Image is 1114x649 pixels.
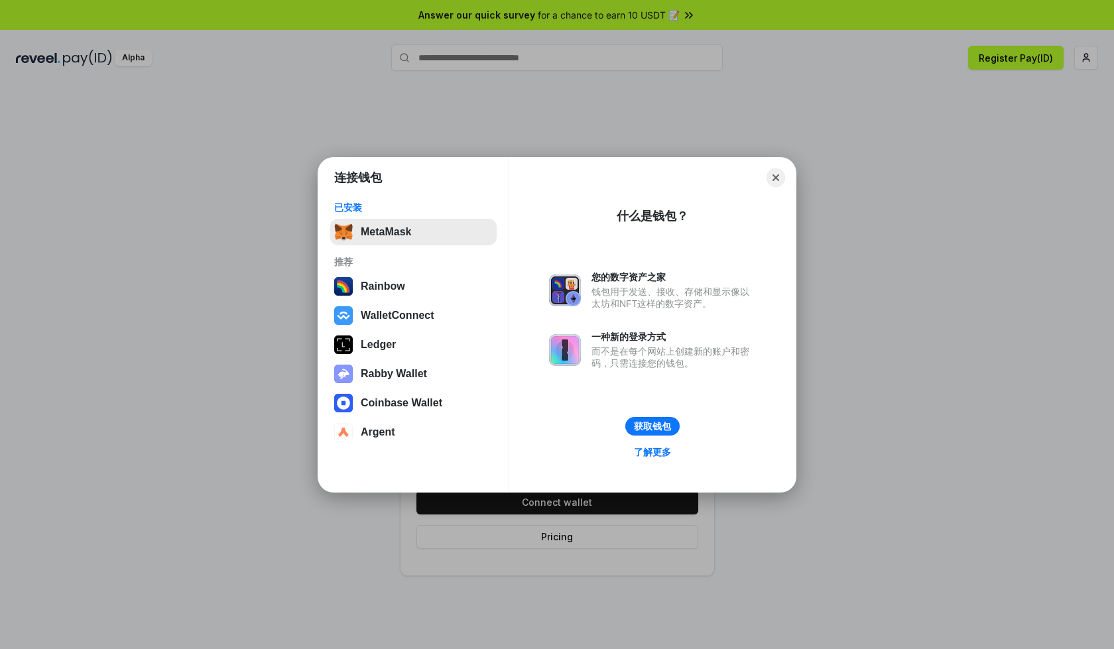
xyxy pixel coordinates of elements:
[334,170,382,186] h1: 连接钱包
[334,277,353,296] img: svg+xml,%3Csvg%20width%3D%22120%22%20height%3D%22120%22%20viewBox%3D%220%200%20120%20120%22%20fil...
[626,443,679,461] a: 了解更多
[330,390,497,416] button: Coinbase Wallet
[591,286,756,310] div: 钱包用于发送、接收、存储和显示像以太坊和NFT这样的数字资产。
[334,394,353,412] img: svg+xml,%3Csvg%20width%3D%2228%22%20height%3D%2228%22%20viewBox%3D%220%200%2028%2028%22%20fill%3D...
[361,339,396,351] div: Ledger
[334,256,493,268] div: 推荐
[361,426,395,438] div: Argent
[361,226,411,238] div: MetaMask
[591,331,756,343] div: 一种新的登录方式
[591,345,756,369] div: 而不是在每个网站上创建新的账户和密码，只需连接您的钱包。
[334,306,353,325] img: svg+xml,%3Csvg%20width%3D%2228%22%20height%3D%2228%22%20viewBox%3D%220%200%2028%2028%22%20fill%3D...
[549,274,581,306] img: svg+xml,%3Csvg%20xmlns%3D%22http%3A%2F%2Fwww.w3.org%2F2000%2Fsvg%22%20fill%3D%22none%22%20viewBox...
[549,334,581,366] img: svg+xml,%3Csvg%20xmlns%3D%22http%3A%2F%2Fwww.w3.org%2F2000%2Fsvg%22%20fill%3D%22none%22%20viewBox...
[361,397,442,409] div: Coinbase Wallet
[625,417,680,436] button: 获取钱包
[334,335,353,354] img: svg+xml,%3Csvg%20xmlns%3D%22http%3A%2F%2Fwww.w3.org%2F2000%2Fsvg%22%20width%3D%2228%22%20height%3...
[334,202,493,213] div: 已安装
[334,423,353,442] img: svg+xml,%3Csvg%20width%3D%2228%22%20height%3D%2228%22%20viewBox%3D%220%200%2028%2028%22%20fill%3D...
[591,271,756,283] div: 您的数字资产之家
[361,368,427,380] div: Rabby Wallet
[334,223,353,241] img: svg+xml,%3Csvg%20fill%3D%22none%22%20height%3D%2233%22%20viewBox%3D%220%200%2035%2033%22%20width%...
[634,420,671,432] div: 获取钱包
[634,446,671,458] div: 了解更多
[330,331,497,358] button: Ledger
[330,302,497,329] button: WalletConnect
[330,273,497,300] button: Rainbow
[767,168,785,187] button: Close
[361,310,434,322] div: WalletConnect
[330,419,497,445] button: Argent
[330,219,497,245] button: MetaMask
[361,280,405,292] div: Rainbow
[334,365,353,383] img: svg+xml,%3Csvg%20xmlns%3D%22http%3A%2F%2Fwww.w3.org%2F2000%2Fsvg%22%20fill%3D%22none%22%20viewBox...
[330,361,497,387] button: Rabby Wallet
[617,208,688,224] div: 什么是钱包？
